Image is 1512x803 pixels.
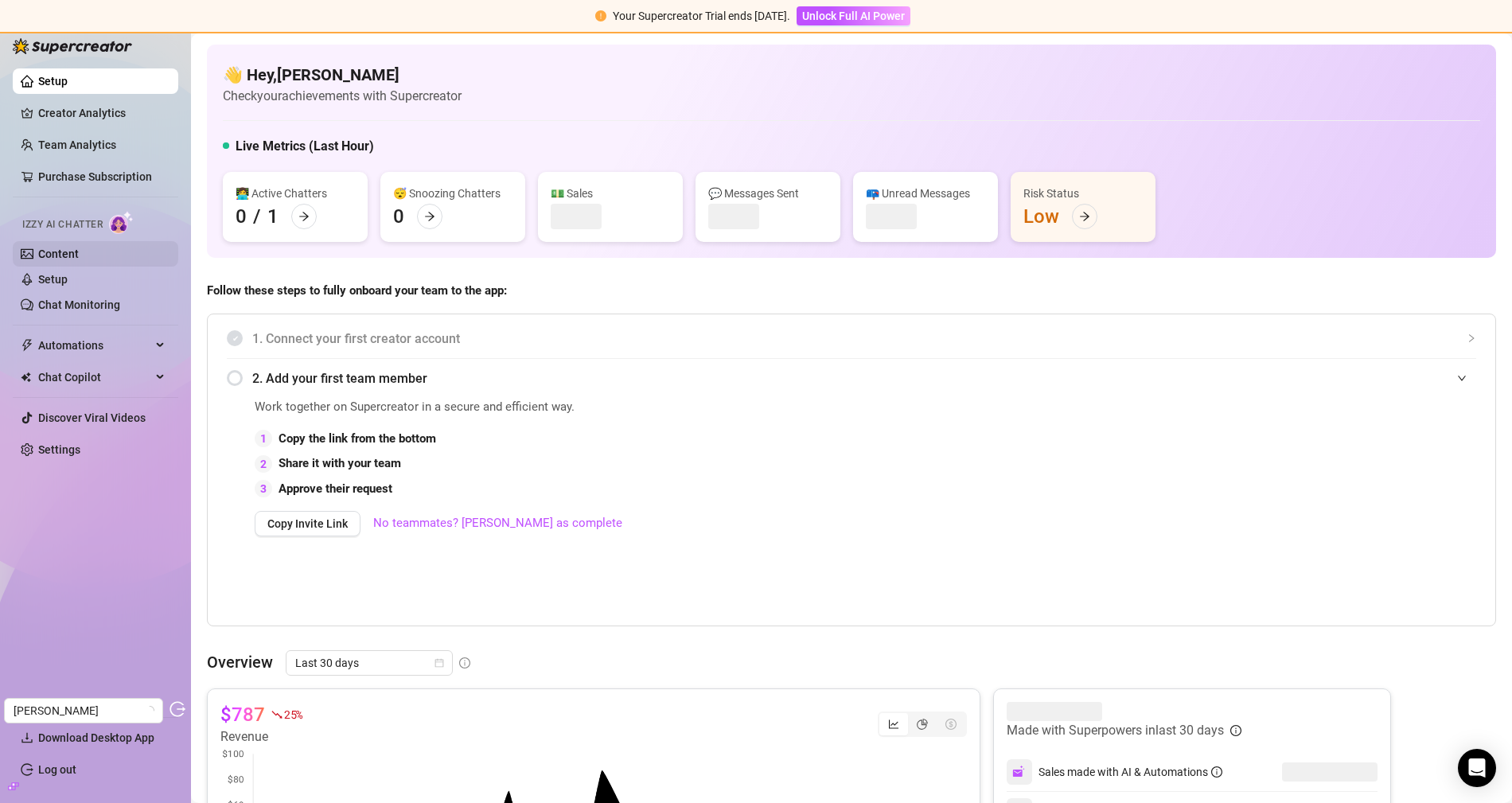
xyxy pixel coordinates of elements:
[38,298,120,311] a: Chat Monitoring
[1457,373,1467,383] span: expanded
[284,707,302,722] span: 25 %
[21,339,33,352] span: thunderbolt
[878,711,967,737] div: segmented control
[38,273,68,286] a: Setup
[255,398,1118,417] span: Work together on Supercreator in a secure and efficient way.
[220,727,302,746] article: Revenue
[1158,398,1476,602] iframe: Adding Team Members
[220,702,265,727] article: $787
[236,137,374,156] h5: Live Metrics (Last Hour)
[279,431,436,446] strong: Copy the link from the bottom
[267,204,279,229] div: 1
[1023,185,1143,202] div: Risk Status
[866,185,985,202] div: 📪 Unread Messages
[38,248,79,260] a: Content
[424,211,435,222] span: arrow-right
[255,480,272,497] div: 3
[38,443,80,456] a: Settings
[207,650,273,674] article: Overview
[917,719,928,730] span: pie-chart
[1079,211,1090,222] span: arrow-right
[1458,749,1496,787] div: Open Intercom Messenger
[14,699,154,723] span: Pablo Albornoz
[1230,725,1241,736] span: info-circle
[255,455,272,473] div: 2
[613,10,790,22] span: Your Supercreator Trial ends [DATE].
[945,719,957,730] span: dollar-circle
[295,651,443,675] span: Last 30 days
[888,719,899,730] span: line-chart
[298,211,310,222] span: arrow-right
[435,658,444,668] span: calendar
[797,6,910,25] button: Unlock Full AI Power
[373,514,622,533] a: No teammates? [PERSON_NAME] as complete
[1211,766,1222,778] span: info-circle
[708,185,828,202] div: 💬 Messages Sent
[393,204,404,229] div: 0
[1007,721,1224,740] article: Made with Superpowers in last 30 days
[13,38,132,54] img: logo-BBDzfeDw.svg
[1039,763,1222,781] div: Sales made with AI & Automations
[8,781,19,792] span: build
[459,657,470,669] span: info-circle
[271,709,283,720] span: fall
[38,333,151,358] span: Automations
[207,283,507,298] strong: Follow these steps to fully onboard your team to the app:
[802,10,905,22] span: Unlock Full AI Power
[255,430,272,447] div: 1
[170,701,185,717] span: logout
[279,456,401,470] strong: Share it with your team
[38,411,146,424] a: Discover Viral Videos
[38,731,154,744] span: Download Desktop App
[223,86,462,106] article: Check your achievements with Supercreator
[38,75,68,88] a: Setup
[21,731,33,744] span: download
[279,481,392,496] strong: Approve their request
[1012,765,1027,779] img: svg%3e
[145,706,154,715] span: loading
[38,100,166,126] a: Creator Analytics
[223,64,462,86] h4: 👋 Hey, [PERSON_NAME]
[255,511,360,536] button: Copy Invite Link
[22,217,103,232] span: Izzy AI Chatter
[109,211,134,234] img: AI Chatter
[551,185,670,202] div: 💵 Sales
[236,204,247,229] div: 0
[21,372,31,383] img: Chat Copilot
[227,359,1476,398] div: 2. Add your first team member
[38,763,76,776] a: Log out
[595,10,606,21] span: exclamation-circle
[236,185,355,202] div: 👩‍💻 Active Chatters
[227,319,1476,358] div: 1. Connect your first creator account
[38,164,166,189] a: Purchase Subscription
[252,368,1476,388] span: 2. Add your first team member
[38,138,116,151] a: Team Analytics
[252,329,1476,349] span: 1. Connect your first creator account
[38,364,151,390] span: Chat Copilot
[267,517,348,530] span: Copy Invite Link
[393,185,512,202] div: 😴 Snoozing Chatters
[1467,333,1476,343] span: collapsed
[797,10,910,22] a: Unlock Full AI Power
